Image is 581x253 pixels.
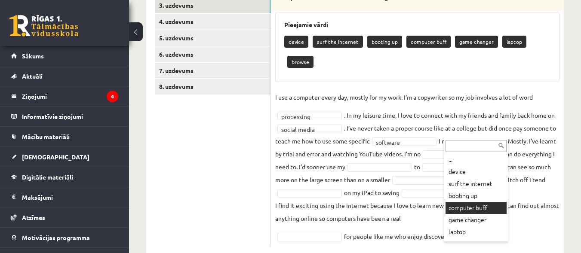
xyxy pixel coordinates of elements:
[446,238,507,250] div: browse
[446,214,507,226] div: game changer
[446,202,507,214] div: computer buff
[446,178,507,190] div: surf the internet
[446,154,507,166] div: ...
[446,226,507,238] div: laptop
[446,166,507,178] div: device
[446,190,507,202] div: booting up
